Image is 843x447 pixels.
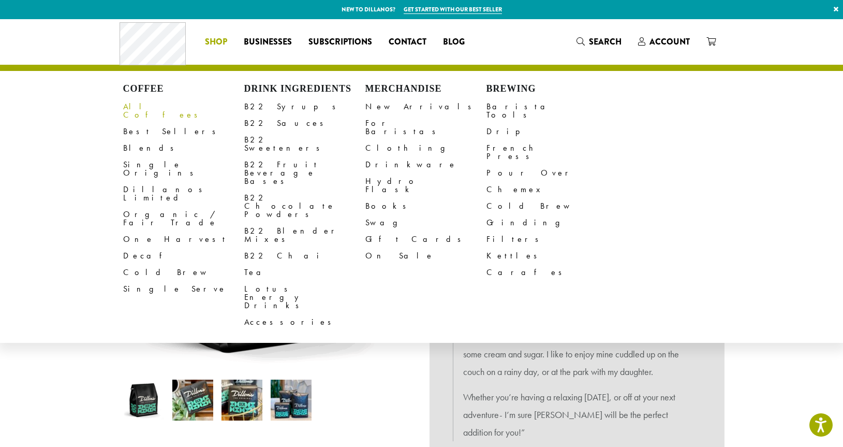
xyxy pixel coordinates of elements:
img: Dillons - Image 3 [221,380,262,421]
a: For Baristas [365,115,486,140]
a: Kettles [486,248,608,264]
a: Organic / Fair Trade [123,206,244,231]
a: Cold Brew [486,198,608,214]
a: Blends [123,140,244,156]
span: Search [589,36,622,48]
h4: Brewing [486,83,608,95]
a: Chemex [486,181,608,198]
a: Search [568,33,630,50]
a: Lotus Energy Drinks [244,281,365,314]
a: Hydro Flask [365,173,486,198]
a: B22 Sauces [244,115,365,132]
a: Dillanos Limited [123,181,244,206]
a: Drip [486,123,608,140]
a: Gift Cards [365,231,486,248]
a: Clothing [365,140,486,156]
a: Cold Brew [123,264,244,281]
img: Dillons - Image 4 [271,380,312,421]
a: Get started with our best seller [404,5,502,14]
a: One Harvest [123,231,244,248]
h4: Merchandise [365,83,486,95]
a: Drinkware [365,156,486,173]
a: Books [365,198,486,214]
p: Whether you’re having a relaxing [DATE], or off at your next adventure- I’m sure [PERSON_NAME] wi... [463,388,691,441]
span: Shop [205,36,227,49]
span: Contact [389,36,426,49]
img: Dillons [123,380,164,421]
a: All Coffees [123,98,244,123]
a: On Sale [365,248,486,264]
a: Best Sellers [123,123,244,140]
a: B22 Fruit Beverage Bases [244,156,365,190]
a: Carafes [486,264,608,281]
a: B22 Chai [244,248,365,264]
a: Grinding [486,214,608,231]
a: Shop [197,34,235,50]
a: Decaf [123,248,244,264]
span: Blog [443,36,465,49]
h4: Drink Ingredients [244,83,365,95]
span: Businesses [244,36,292,49]
a: Pour Over [486,165,608,181]
a: B22 Sweeteners [244,132,365,156]
h4: Coffee [123,83,244,95]
a: Accessories [244,314,365,330]
a: B22 Blender Mixes [244,223,365,248]
a: New Arrivals [365,98,486,115]
a: Single Serve [123,281,244,297]
span: Account [649,36,690,48]
a: Single Origins [123,156,244,181]
a: B22 Syrups [244,98,365,115]
img: Dillons - Image 2 [172,380,213,421]
p: “[PERSON_NAME] is like a consistent friend- it’s ALWAYS good. Its smooth profile is perfect by it... [463,310,691,380]
a: Swag [365,214,486,231]
a: Filters [486,231,608,248]
a: Tea [244,264,365,281]
span: Subscriptions [308,36,372,49]
a: Barista Tools [486,98,608,123]
a: B22 Chocolate Powders [244,190,365,223]
a: French Press [486,140,608,165]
